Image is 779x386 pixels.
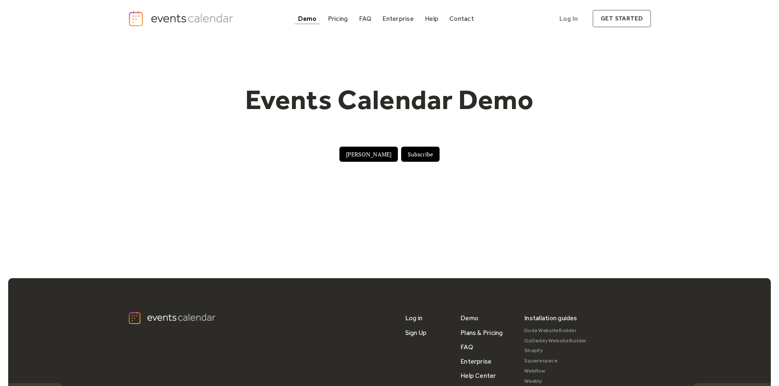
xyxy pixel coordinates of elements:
[593,10,651,27] a: get started
[422,13,442,24] a: Help
[298,16,317,21] div: Demo
[524,326,587,336] a: Duda Website Builder
[460,354,492,368] a: Enterprise
[295,13,320,24] a: Demo
[449,16,474,21] div: Contact
[128,10,236,27] a: home
[460,368,496,383] a: Help Center
[233,83,547,116] h1: Events Calendar Demo
[460,326,503,340] a: Plans & Pricing
[405,311,422,325] a: Log in
[460,311,478,325] a: Demo
[382,16,413,21] div: Enterprise
[359,16,372,21] div: FAQ
[524,346,587,356] a: Shopify
[425,16,438,21] div: Help
[379,13,417,24] a: Enterprise
[551,10,586,27] a: Log In
[524,336,587,346] a: GoDaddy Website Builder
[325,13,351,24] a: Pricing
[460,340,473,354] a: FAQ
[405,326,427,340] a: Sign Up
[524,366,587,376] a: Webflow
[356,13,375,24] a: FAQ
[524,356,587,366] a: Squarespace
[524,311,577,325] div: Installation guides
[446,13,477,24] a: Contact
[328,16,348,21] div: Pricing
